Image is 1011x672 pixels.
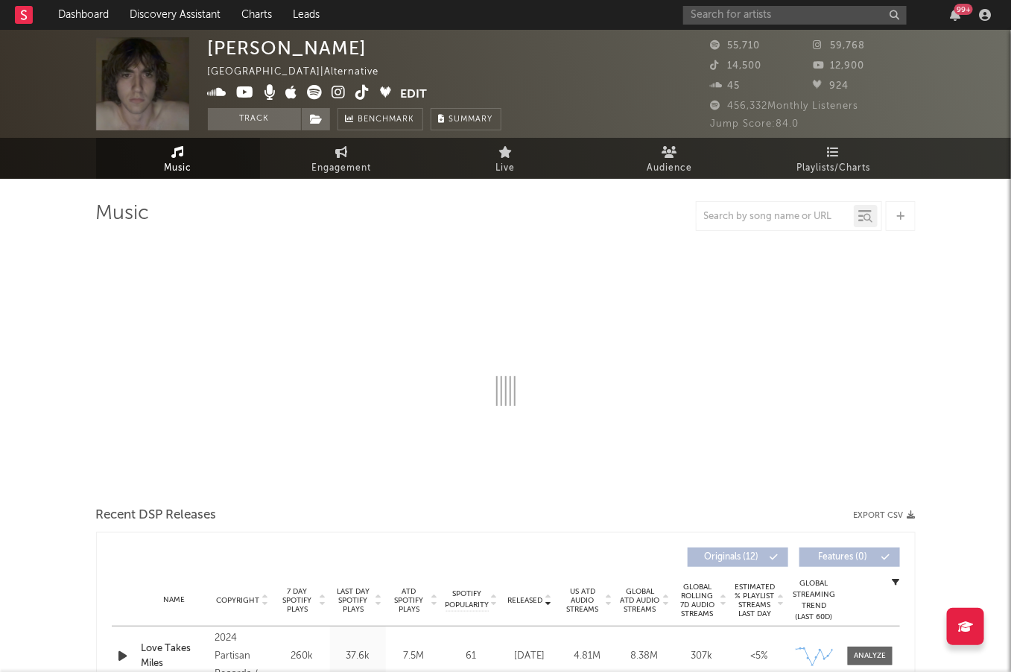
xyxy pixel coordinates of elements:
a: Engagement [260,138,424,179]
a: Love Takes Miles [142,641,208,671]
button: Export CSV [854,511,916,520]
div: [DATE] [505,649,555,664]
div: 4.81M [562,649,612,664]
div: Name [142,595,208,606]
button: Originals(12) [688,548,788,567]
input: Search for artists [683,6,907,25]
a: Live [424,138,588,179]
span: 14,500 [711,61,762,71]
div: 8.38M [620,649,670,664]
span: Copyright [216,596,259,605]
span: 55,710 [711,41,761,51]
span: Live [496,159,516,177]
button: Track [208,108,301,130]
span: Benchmark [358,111,415,129]
span: Last Day Spotify Plays [334,587,373,614]
span: Global ATD Audio Streams [620,587,661,614]
div: 260k [278,649,326,664]
span: Music [164,159,191,177]
span: 456,332 Monthly Listeners [711,101,859,111]
div: Global Streaming Trend (Last 60D) [792,578,837,623]
span: Originals ( 12 ) [697,553,766,562]
a: Playlists/Charts [752,138,916,179]
div: <5% [735,649,785,664]
span: ATD Spotify Plays [390,587,429,614]
span: Global Rolling 7D Audio Streams [677,583,718,618]
button: 99+ [950,9,960,21]
div: 99 + [954,4,973,15]
span: 924 [813,81,849,91]
span: Features ( 0 ) [809,553,878,562]
button: Features(0) [799,548,900,567]
span: 59,768 [813,41,865,51]
div: [PERSON_NAME] [208,37,367,59]
button: Edit [401,85,428,104]
input: Search by song name or URL [697,211,854,223]
span: Released [508,596,543,605]
a: Benchmark [337,108,423,130]
span: Audience [647,159,692,177]
span: Spotify Popularity [445,589,489,611]
span: Summary [449,115,493,124]
button: Summary [431,108,501,130]
div: 7.5M [390,649,438,664]
span: 12,900 [813,61,864,71]
span: US ATD Audio Streams [562,587,603,614]
a: Music [96,138,260,179]
span: 7 Day Spotify Plays [278,587,317,614]
div: [GEOGRAPHIC_DATA] | Alternative [208,63,396,81]
div: 61 [446,649,498,664]
span: Estimated % Playlist Streams Last Day [735,583,776,618]
span: Playlists/Charts [796,159,870,177]
span: Engagement [312,159,372,177]
div: 37.6k [334,649,382,664]
a: Audience [588,138,752,179]
span: 45 [711,81,741,91]
span: Jump Score: 84.0 [711,119,799,129]
div: 307k [677,649,727,664]
span: Recent DSP Releases [96,507,217,524]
